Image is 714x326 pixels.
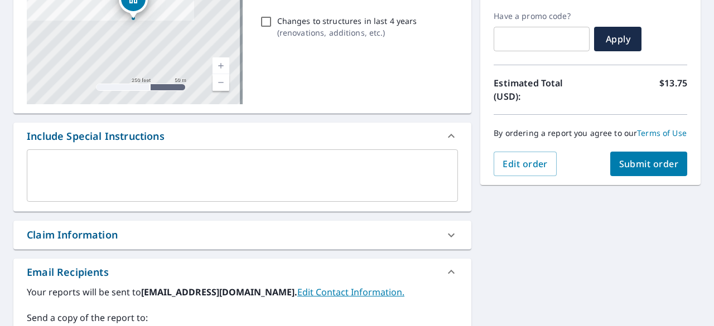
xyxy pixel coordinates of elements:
[594,27,641,51] button: Apply
[277,27,417,38] p: ( renovations, additions, etc. )
[27,311,458,324] label: Send a copy of the report to:
[603,33,633,45] span: Apply
[27,285,458,299] label: Your reports will be sent to
[503,158,548,170] span: Edit order
[637,128,687,138] a: Terms of Use
[619,158,679,170] span: Submit order
[277,15,417,27] p: Changes to structures in last 4 years
[27,227,118,242] div: Claim Information
[141,286,297,298] b: [EMAIL_ADDRESS][DOMAIN_NAME].
[494,11,590,21] label: Have a promo code?
[297,286,404,298] a: EditContactInfo
[27,265,109,280] div: Email Recipients
[494,152,557,176] button: Edit order
[659,76,687,103] p: $13.75
[494,128,687,138] p: By ordering a report you agree to our
[13,123,471,149] div: Include Special Instructions
[494,76,590,103] p: Estimated Total (USD):
[13,259,471,285] div: Email Recipients
[213,57,229,74] a: Current Level 17, Zoom In
[610,152,688,176] button: Submit order
[27,129,165,144] div: Include Special Instructions
[213,74,229,91] a: Current Level 17, Zoom Out
[13,221,471,249] div: Claim Information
